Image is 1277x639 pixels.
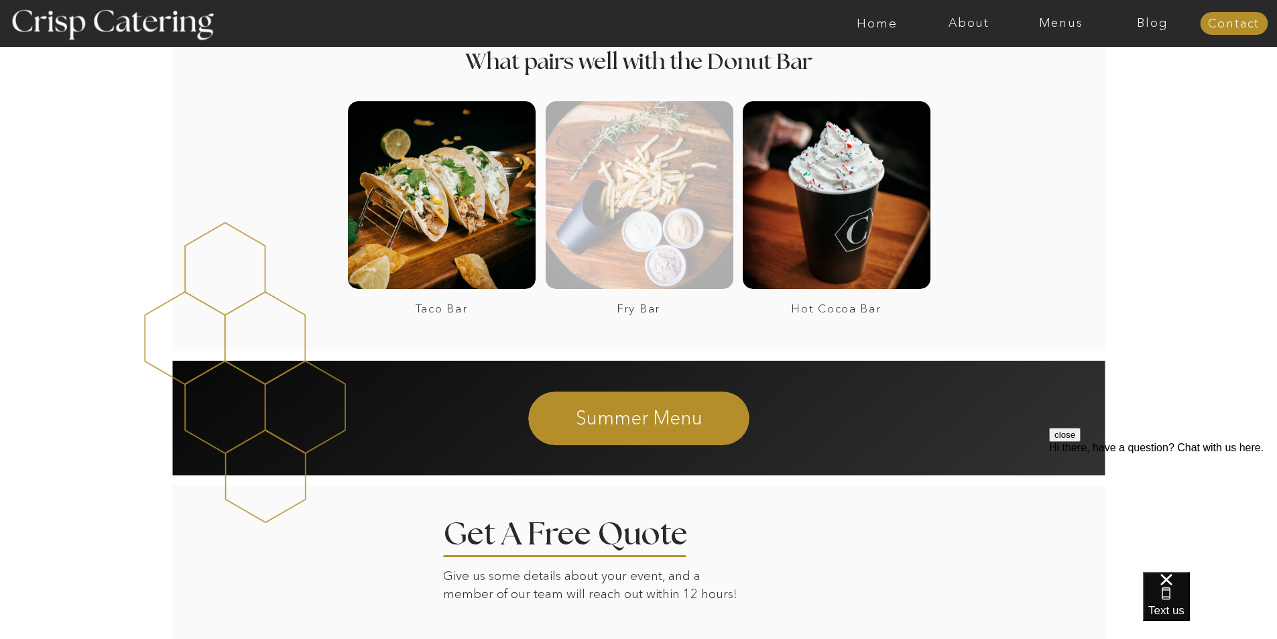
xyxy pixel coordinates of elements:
[1015,17,1107,30] a: Menus
[1200,17,1268,31] a: Contact
[548,302,730,315] a: Fry Bar
[745,302,928,315] a: Hot Cocoa Bar
[390,51,888,77] h2: What pairs well with the Donut Bar
[351,302,533,315] a: Taco Bar
[443,519,729,544] h2: Get A Free Quote
[923,17,1015,30] a: About
[443,567,747,607] p: Give us some details about your event, and a member of our team will reach out within 12 hours!
[1107,17,1199,30] a: Blog
[457,405,821,429] a: Summer Menu
[831,17,923,30] a: Home
[1049,428,1277,589] iframe: podium webchat widget prompt
[1143,572,1277,639] iframe: podium webchat widget bubble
